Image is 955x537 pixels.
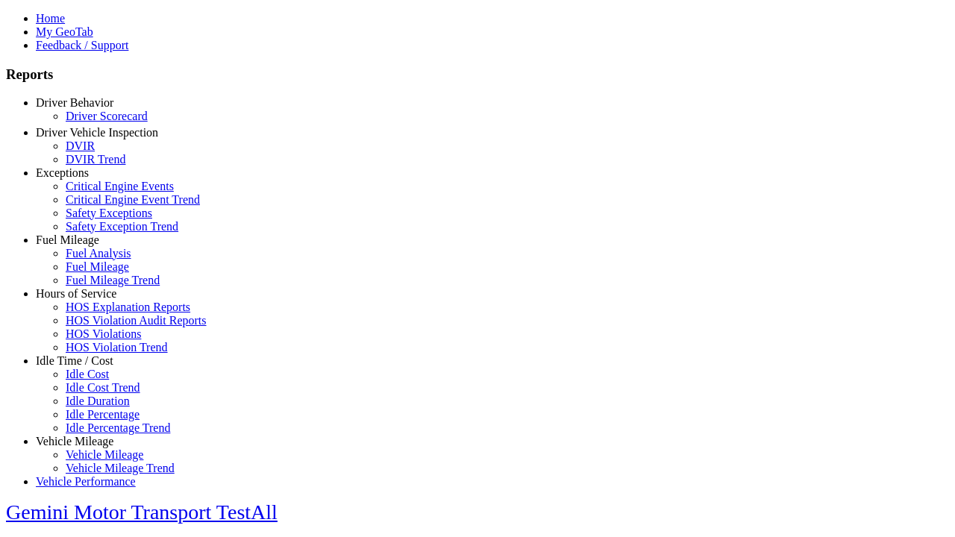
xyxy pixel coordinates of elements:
a: Safety Exception Trend [66,220,178,233]
a: Vehicle Mileage Trend [66,462,175,474]
a: My GeoTab [36,25,93,38]
a: Vehicle Mileage [36,435,113,447]
a: Fuel Mileage Trend [66,274,160,286]
a: Gemini Motor Transport TestAll [6,500,278,524]
a: DVIR [66,139,95,152]
a: Driver Behavior [36,96,113,109]
a: Driver Scorecard [66,110,148,122]
a: Hours of Service [36,287,116,300]
a: Idle Cost Trend [66,381,140,394]
a: Home [36,12,65,25]
a: Fuel Mileage [36,233,99,246]
h3: Reports [6,66,949,83]
a: HOS Violation Trend [66,341,168,354]
a: Critical Engine Events [66,180,174,192]
a: Fuel Analysis [66,247,131,260]
a: Feedback / Support [36,39,128,51]
a: Driver Vehicle Inspection [36,126,158,139]
a: Safety Exceptions [66,207,152,219]
a: Vehicle Mileage [66,448,143,461]
a: HOS Violation Audit Reports [66,314,207,327]
a: Idle Duration [66,395,130,407]
a: Critical Engine Event Trend [66,193,200,206]
a: Fuel Mileage [66,260,129,273]
a: Exceptions [36,166,89,179]
a: HOS Explanation Reports [66,301,190,313]
a: Idle Cost [66,368,109,380]
a: Idle Percentage [66,408,140,421]
a: Idle Percentage Trend [66,421,170,434]
a: Vehicle Performance [36,475,136,488]
a: Idle Time / Cost [36,354,113,367]
a: HOS Violations [66,327,141,340]
a: DVIR Trend [66,153,125,166]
